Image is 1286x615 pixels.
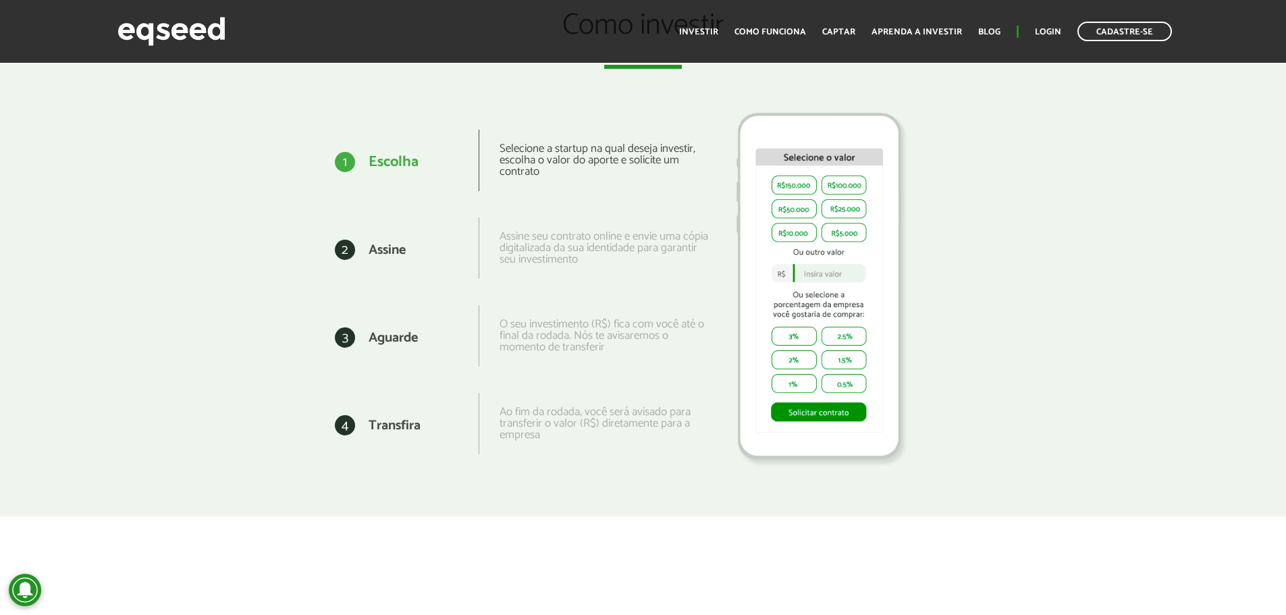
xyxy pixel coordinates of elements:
[369,331,418,345] div: Aguarde
[734,28,806,36] a: Como funciona
[335,327,355,348] div: 3
[335,415,355,435] div: 4
[479,305,709,367] div: O seu investimento (R$) fica com você até o final da rodada. Nós te avisaremos o momento de trans...
[1035,28,1061,36] a: Login
[479,130,709,191] div: Selecione a startup na qual deseja investir, escolha o valor do aporte e solicite um contrato
[679,28,718,36] a: Investir
[369,419,421,433] div: Transfira
[822,28,855,36] a: Captar
[117,14,225,49] img: EqSeed
[479,393,709,454] div: Ao fim da rodada, você será avisado para transferir o valor (R$) diretamente para a empresa
[479,217,709,279] div: Assine seu contrato online e envie uma cópia digitalizada da sua identidade para garantir seu inv...
[335,152,355,172] div: 1
[872,28,962,36] a: Aprenda a investir
[978,28,1000,36] a: Blog
[335,240,355,260] div: 2
[369,155,419,169] div: Escolha
[1077,22,1172,41] a: Cadastre-se
[369,244,406,257] div: Assine
[719,99,921,476] img: como-funciona-step1.png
